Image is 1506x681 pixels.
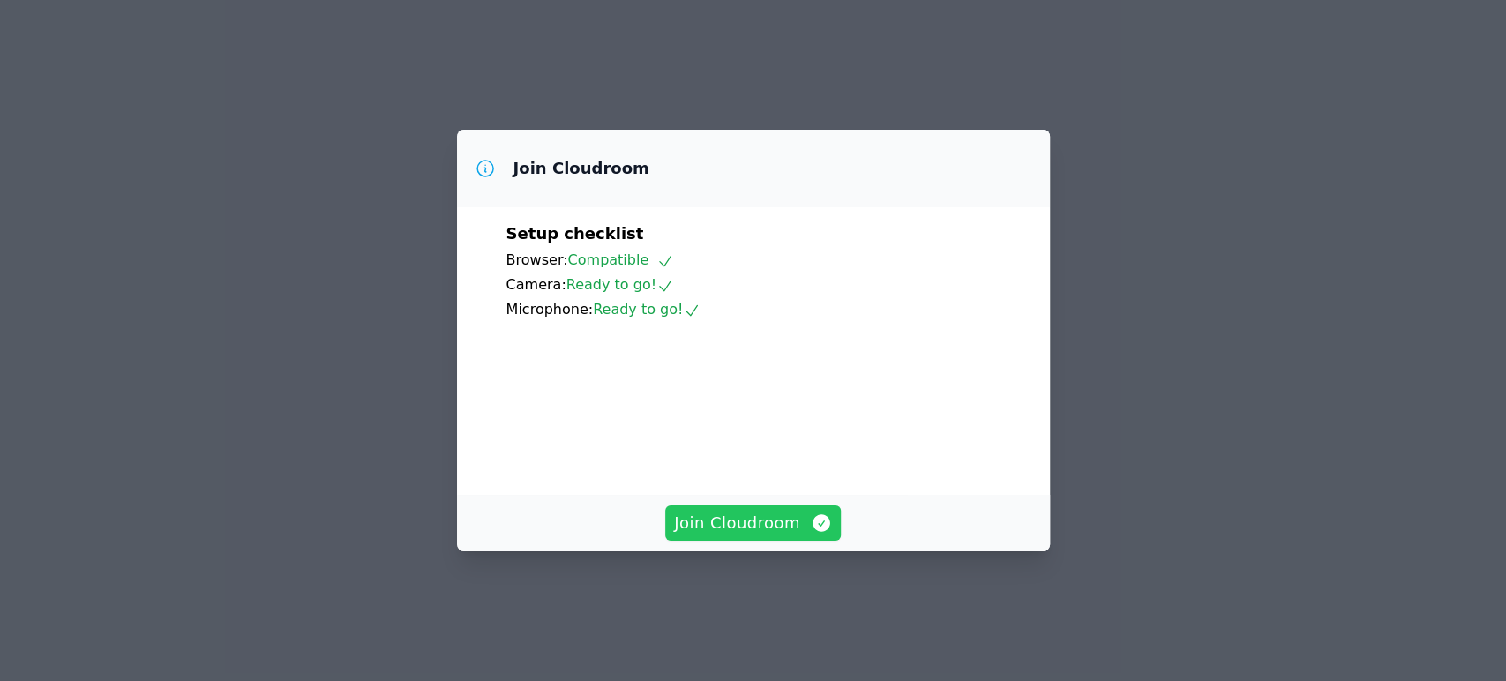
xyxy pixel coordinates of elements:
[567,251,674,268] span: Compatible
[674,511,832,535] span: Join Cloudroom
[593,301,701,318] span: Ready to go!
[665,505,841,541] button: Join Cloudroom
[506,224,644,243] span: Setup checklist
[566,276,674,293] span: Ready to go!
[506,276,566,293] span: Camera:
[513,158,649,179] h3: Join Cloudroom
[506,251,568,268] span: Browser:
[506,301,594,318] span: Microphone:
